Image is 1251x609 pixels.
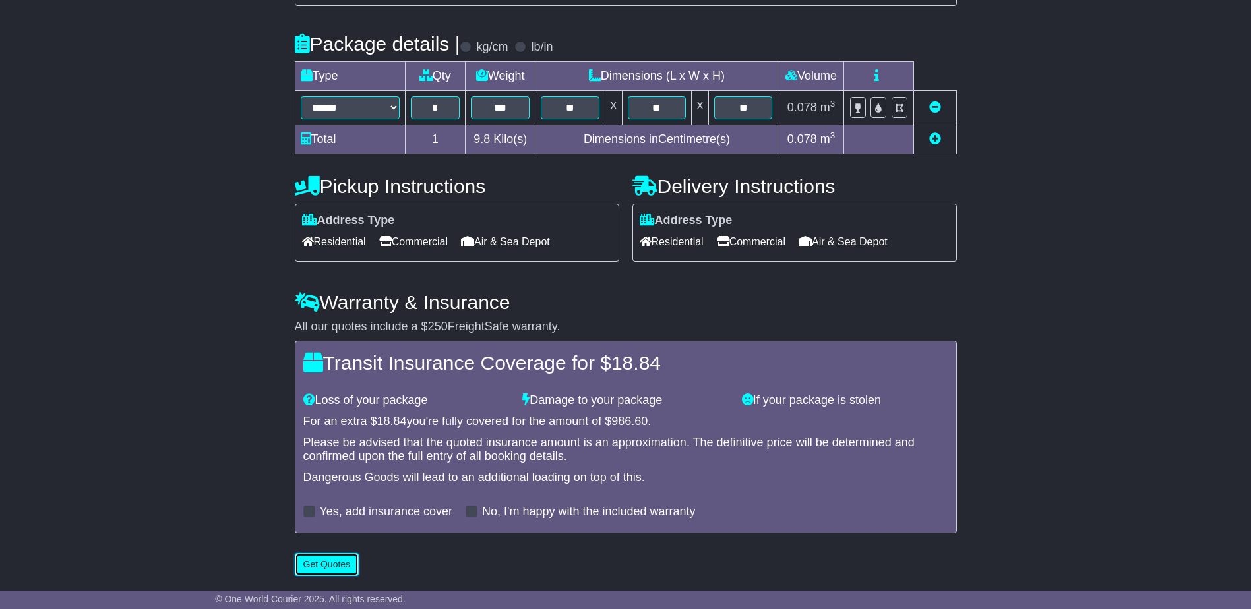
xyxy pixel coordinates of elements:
td: x [692,91,709,125]
h4: Delivery Instructions [632,175,957,197]
span: 18.84 [377,415,407,428]
div: Loss of your package [297,393,516,408]
button: Get Quotes [295,553,359,576]
h4: Warranty & Insurance [295,291,957,313]
sup: 3 [830,130,836,140]
h4: Transit Insurance Coverage for $ [303,352,948,374]
td: Volume [778,62,844,91]
td: Total [295,125,405,154]
td: 1 [405,125,466,154]
div: Please be advised that the quoted insurance amount is an approximation. The definitive price will... [303,436,948,464]
a: Add new item [929,132,941,146]
span: Residential [302,231,366,252]
label: lb/in [531,40,553,55]
span: Commercial [717,231,785,252]
span: 986.60 [611,415,648,428]
td: Kilo(s) [466,125,535,154]
span: Commercial [379,231,448,252]
div: Damage to your package [516,393,735,408]
span: Air & Sea Depot [461,231,550,252]
span: 18.84 [611,352,661,374]
span: m [820,132,836,146]
span: Residential [640,231,704,252]
h4: Package details | [295,33,460,55]
a: Remove this item [929,101,941,114]
span: 9.8 [473,132,490,146]
td: x [605,91,622,125]
td: Dimensions (L x W x H) [535,62,778,91]
td: Type [295,62,405,91]
div: All our quotes include a $ FreightSafe warranty. [295,320,957,334]
span: Air & Sea Depot [799,231,888,252]
label: Address Type [302,214,395,228]
label: Address Type [640,214,733,228]
span: © One World Courier 2025. All rights reserved. [215,594,406,604]
td: Qty [405,62,466,91]
div: Dangerous Goods will lead to an additional loading on top of this. [303,471,948,485]
h4: Pickup Instructions [295,175,619,197]
label: No, I'm happy with the included warranty [482,505,696,519]
span: 0.078 [787,101,817,114]
span: 250 [428,320,448,333]
span: 0.078 [787,132,817,146]
span: m [820,101,836,114]
td: Dimensions in Centimetre(s) [535,125,778,154]
div: If your package is stolen [735,393,955,408]
label: kg/cm [476,40,508,55]
sup: 3 [830,99,836,109]
label: Yes, add insurance cover [320,505,452,519]
td: Weight [466,62,535,91]
div: For an extra $ you're fully covered for the amount of $ . [303,415,948,429]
